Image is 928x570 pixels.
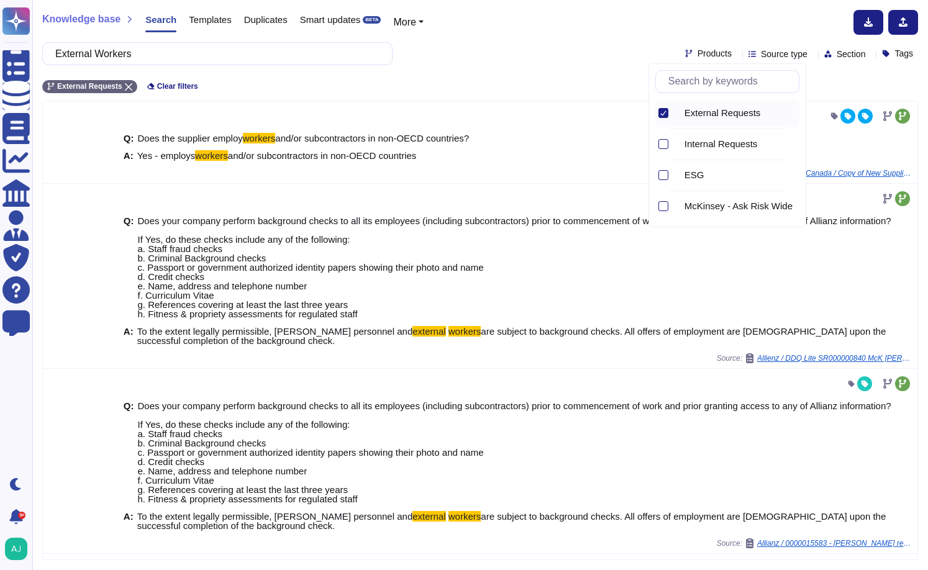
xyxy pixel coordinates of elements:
[675,199,680,214] div: McKinsey - Ask Risk Wide
[662,71,799,93] input: Search by keywords
[124,327,134,345] b: A:
[57,83,122,90] span: External Requests
[5,538,27,560] img: user
[195,150,228,161] mark: workers
[685,138,794,150] div: Internal Requests
[124,151,134,160] b: A:
[685,138,758,150] span: Internal Requests
[157,83,198,90] span: Clear filters
[137,326,886,346] span: are subject to background checks. All offers of employment are [DEMOGRAPHIC_DATA] upon the succes...
[138,133,243,143] span: Does the supplier employ
[124,133,134,143] b: Q:
[412,326,445,337] mark: external
[717,168,912,178] span: Source:
[761,50,807,58] span: Source type
[228,150,416,161] span: and/or subcontractors in non-OECD countries
[137,511,413,522] span: To the extent legally permissible, [PERSON_NAME] personnel and
[138,400,891,504] span: Does your company perform background checks to all its employees (including subcontractors) prior...
[300,15,361,24] span: Smart updates
[124,401,134,504] b: Q:
[448,511,481,522] mark: workers
[42,14,121,24] span: Knowledge base
[49,43,380,65] input: Search a question or template...
[448,326,481,337] mark: workers
[137,326,413,337] span: To the extent legally permissible, [PERSON_NAME] personnel and
[137,150,196,161] span: Yes - employs
[393,15,424,30] button: More
[717,353,912,363] span: Source:
[675,161,799,189] div: ESG
[2,535,36,563] button: user
[837,50,866,58] span: Section
[717,538,912,548] span: Source:
[393,17,416,27] span: More
[757,355,912,362] span: Allienz / DDQ Lite SR000000840 McK [PERSON_NAME] Control Tower[83]
[189,15,231,24] span: Templates
[698,49,732,58] span: Products
[685,170,704,181] span: ESG
[675,99,799,127] div: External Requests
[137,511,886,531] span: are subject to background checks. All offers of employment are [DEMOGRAPHIC_DATA] upon the succes...
[685,201,793,212] span: McKinsey - Ask Risk Wide
[685,107,794,119] div: External Requests
[675,137,680,152] div: Internal Requests
[675,168,680,183] div: ESG
[363,16,381,24] div: BETA
[894,49,913,58] span: Tags
[275,133,469,143] span: and/or subcontractors in non-OECD countries?
[244,15,288,24] span: Duplicates
[412,511,445,522] mark: external
[675,130,799,158] div: Internal Requests
[124,512,134,530] b: A:
[243,133,276,143] mark: workers
[685,170,794,181] div: ESG
[138,215,891,319] span: Does your company perform background checks to all its employees (including subcontractors) prior...
[757,170,912,177] span: Royal Bank of Canada / Copy of New Supplier Questionnaire [DATE] vUJ
[124,216,134,319] b: Q:
[685,107,761,119] span: External Requests
[145,15,176,24] span: Search
[757,540,912,547] span: Allianz / 0000015583 - [PERSON_NAME] requirements - Allianz
[18,512,25,519] div: 9+
[675,106,680,120] div: External Requests
[675,192,799,220] div: McKinsey - Ask Risk Wide
[685,201,794,212] div: McKinsey - Ask Risk Wide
